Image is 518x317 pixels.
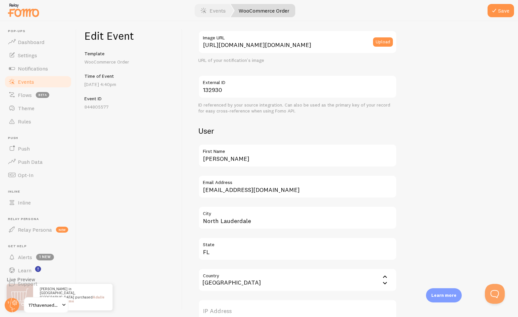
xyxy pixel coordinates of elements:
[18,199,31,206] span: Inline
[4,88,72,102] a: Flows beta
[4,75,72,88] a: Events
[198,30,397,42] label: Image URL
[84,73,174,79] h5: Time of Event
[24,297,69,313] a: 17thavenuedesigns
[431,292,456,298] p: Learn more
[198,126,397,136] h2: User
[84,96,174,102] h5: Event ID
[36,254,54,260] span: 1 new
[373,37,393,47] button: Upload
[18,254,32,260] span: Alerts
[18,226,52,233] span: Relay Persona
[198,206,397,217] label: City
[18,158,43,165] span: Push Data
[4,142,72,155] a: Push
[18,267,31,274] span: Learn
[18,105,34,112] span: Theme
[198,144,397,155] label: First Name
[426,288,462,302] div: Learn more
[7,2,40,19] img: fomo-relay-logo-orange.svg
[18,78,34,85] span: Events
[18,65,48,72] span: Notifications
[198,58,397,64] div: URL of your notification's image
[485,284,505,304] iframe: Help Scout Beacon - Open
[18,39,44,45] span: Dashboard
[198,102,397,114] div: ID referenced by your source integration. Can also be used as the primary key of your record for ...
[198,237,397,249] label: State
[4,168,72,182] a: Opt-In
[84,51,174,57] h5: Template
[8,244,72,249] span: Get Help
[4,155,72,168] a: Push Data
[18,172,33,178] span: Opt-In
[35,266,41,272] svg: <p>Watch New Feature Tutorials!</p>
[8,29,72,33] span: Pop-ups
[84,81,174,88] p: [DATE] 4:40pm
[198,75,397,86] label: External ID
[4,102,72,115] a: Theme
[4,35,72,49] a: Dashboard
[4,250,72,264] a: Alerts 1 new
[28,301,60,309] span: 17thavenuedesigns
[84,59,174,65] p: WooCommerce Order
[4,196,72,209] a: Inline
[18,145,30,152] span: Push
[18,52,37,59] span: Settings
[36,92,49,98] span: beta
[4,49,72,62] a: Settings
[56,227,68,233] span: new
[198,175,397,186] label: Email Address
[8,136,72,140] span: Push
[4,264,72,277] a: Learn
[84,29,174,43] h1: Edit Event
[4,115,72,128] a: Rules
[18,118,31,125] span: Rules
[4,277,72,290] a: Support
[4,223,72,236] a: Relay Persona new
[8,190,72,194] span: Inline
[18,280,37,287] span: Support
[84,104,174,110] p: 844805577
[4,62,72,75] a: Notifications
[18,92,32,98] span: Flows
[8,217,72,221] span: Relay Persona
[198,268,265,292] div: [GEOGRAPHIC_DATA]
